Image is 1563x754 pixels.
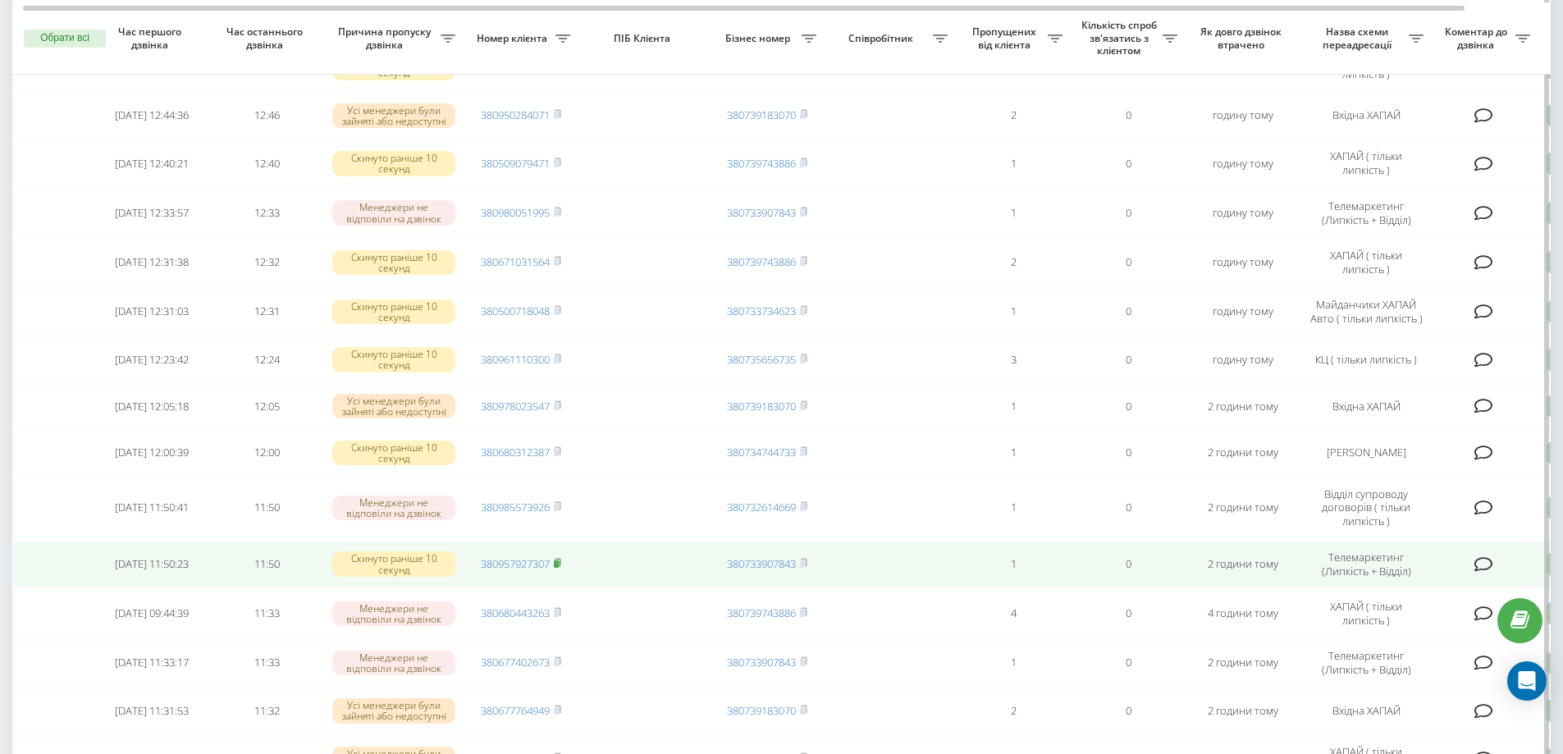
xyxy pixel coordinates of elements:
td: 12:33 [209,190,324,235]
a: 380733907843 [727,556,796,571]
td: 2 години тому [1186,478,1300,537]
td: Телемаркетинг (Липкість + Відділ) [1300,640,1432,686]
div: Менеджери не відповіли на дзвінок [332,200,455,225]
span: Причина пропуску дзвінка [332,25,441,51]
td: ХАПАЙ ( тільки липкість ) [1300,240,1432,286]
td: 12:46 [209,94,324,137]
td: 4 години тому [1186,591,1300,637]
td: 0 [1071,140,1186,186]
a: 380978023547 [481,399,550,414]
span: Час останнього дзвінка [222,25,311,51]
span: Номер клієнта [472,32,555,45]
a: 380500718048 [481,304,550,318]
a: 380677402673 [481,655,550,669]
div: Скинуто раніше 10 секунд [332,551,455,576]
a: 380739743886 [727,605,796,620]
td: 1 [956,432,1071,475]
span: Коментар до дзвінка [1440,25,1515,51]
td: [PERSON_NAME] [1300,432,1432,475]
a: 380733907843 [727,205,796,220]
td: Вхідна ХАПАЙ [1300,385,1432,428]
span: Як довго дзвінок втрачено [1199,25,1287,51]
a: 380733907843 [727,655,796,669]
td: Відділ супроводу договорів ( тільки липкість ) [1300,478,1432,537]
td: [DATE] 12:31:38 [94,240,209,286]
td: Телемаркетинг (Липкість + Відділ) [1300,541,1432,587]
button: Обрати всі [24,30,106,48]
td: 0 [1071,541,1186,587]
td: 12:31 [209,289,324,335]
td: 12:24 [209,338,324,382]
td: 3 [956,338,1071,382]
span: Пропущених від клієнта [964,25,1048,51]
td: 0 [1071,94,1186,137]
td: [DATE] 12:31:03 [94,289,209,335]
td: 1 [956,385,1071,428]
a: 380677764949 [481,703,550,718]
div: Усі менеджери були зайняті або недоступні [332,698,455,723]
td: 2 [956,94,1071,137]
a: 380739743886 [727,254,796,269]
a: 380680443263 [481,605,550,620]
td: Телемаркетинг (Липкість + Відділ) [1300,190,1432,235]
td: годину тому [1186,289,1300,335]
a: 380509079471 [481,156,550,171]
td: 1 [956,478,1071,537]
td: [DATE] 09:44:39 [94,591,209,637]
td: 2 години тому [1186,432,1300,475]
div: Усі менеджери були зайняті або недоступні [332,103,455,128]
td: 2 [956,240,1071,286]
td: 12:00 [209,432,324,475]
td: Вхідна ХАПАЙ [1300,689,1432,733]
div: Скинуто раніше 10 секунд [332,250,455,275]
td: 1 [956,541,1071,587]
a: 380957927307 [481,556,550,571]
a: 380961110300 [481,352,550,367]
td: 11:32 [209,689,324,733]
a: 380980051995 [481,205,550,220]
span: Назва схеми переадресації [1309,25,1409,51]
td: 0 [1071,240,1186,286]
td: [DATE] 12:44:36 [94,94,209,137]
td: годину тому [1186,240,1300,286]
td: Вхідна ХАПАЙ [1300,94,1432,137]
a: 380733734623 [727,304,796,318]
a: 380734744733 [727,445,796,459]
span: Кількість спроб зв'язатись з клієнтом [1079,19,1163,57]
td: 0 [1071,432,1186,475]
td: 1 [956,140,1071,186]
span: Співробітник [833,32,933,45]
td: 2 [956,689,1071,733]
td: [DATE] 11:31:53 [94,689,209,733]
a: 380671031564 [481,254,550,269]
div: Скинуто раніше 10 секунд [332,151,455,176]
td: 0 [1071,289,1186,335]
td: 0 [1071,190,1186,235]
td: годину тому [1186,190,1300,235]
td: 12:32 [209,240,324,286]
td: 0 [1071,385,1186,428]
td: 11:50 [209,541,324,587]
td: 2 години тому [1186,640,1300,686]
td: 12:40 [209,140,324,186]
td: ХАПАЙ ( тільки липкість ) [1300,591,1432,637]
div: Менеджери не відповіли на дзвінок [332,496,455,520]
td: [DATE] 12:23:42 [94,338,209,382]
td: [DATE] 12:00:39 [94,432,209,475]
span: ПІБ Клієнта [592,32,696,45]
td: 11:33 [209,640,324,686]
td: годину тому [1186,94,1300,137]
td: 11:50 [209,478,324,537]
a: 380732614669 [727,500,796,514]
a: 380739183070 [727,703,796,718]
td: 12:05 [209,385,324,428]
a: 380739743886 [727,156,796,171]
td: 2 години тому [1186,689,1300,733]
td: КЦ ( тільки липкість ) [1300,338,1432,382]
td: Майданчики ХАПАЙ Авто ( тільки липкість ) [1300,289,1432,335]
span: Час першого дзвінка [107,25,196,51]
td: 2 години тому [1186,385,1300,428]
td: 0 [1071,640,1186,686]
td: 0 [1071,591,1186,637]
td: [DATE] 12:05:18 [94,385,209,428]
